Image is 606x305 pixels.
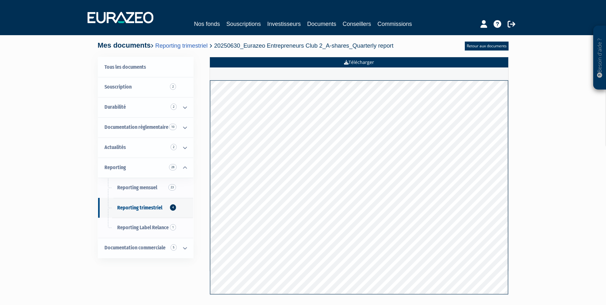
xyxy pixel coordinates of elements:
[98,42,394,49] h4: Mes documents
[596,29,603,87] p: Besoin d'aide ?
[267,20,301,28] a: Investisseurs
[98,218,193,238] a: Reporting Label Relance1
[98,238,193,258] a: Documentation commerciale 5
[104,124,168,130] span: Documentation règlementaire
[104,144,126,150] span: Actualités
[171,144,177,150] span: 2
[98,57,193,77] a: Tous les documents
[98,158,193,178] a: Reporting 28
[98,198,193,218] a: Reporting trimestriel4
[343,20,371,28] a: Conseillers
[104,164,126,170] span: Reporting
[117,184,157,191] span: Reporting mensuel
[117,224,169,231] span: Reporting Label Relance
[155,42,208,49] a: Reporting trimestriel
[307,20,336,28] a: Documents
[170,204,176,211] span: 4
[98,77,193,97] a: Souscription2
[170,83,176,90] span: 2
[214,42,393,49] span: 20250630_Eurazeo Entrepreneurs Club 2_A-shares_Quarterly report
[88,12,153,23] img: 1732889491-logotype_eurazeo_blanc_rvb.png
[104,245,165,251] span: Documentation commerciale
[98,117,193,137] a: Documentation règlementaire 10
[98,178,193,198] a: Reporting mensuel23
[170,224,176,231] span: 1
[104,104,126,110] span: Durabilité
[117,205,162,211] span: Reporting trimestriel
[171,244,177,251] span: 5
[98,137,193,158] a: Actualités 2
[171,104,177,110] span: 2
[169,164,177,170] span: 28
[168,184,176,191] span: 23
[210,57,508,67] a: Télécharger
[226,20,261,28] a: Souscriptions
[104,84,132,90] span: Souscription
[465,42,509,51] a: Retour aux documents
[378,20,412,28] a: Commissions
[194,20,220,28] a: Nos fonds
[169,124,177,130] span: 10
[98,97,193,117] a: Durabilité 2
